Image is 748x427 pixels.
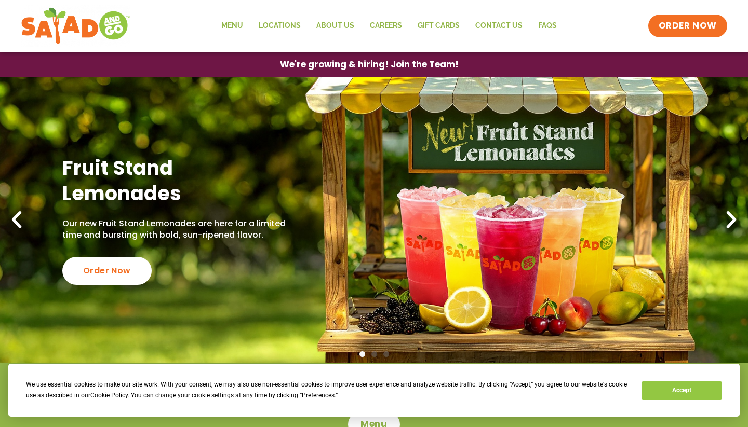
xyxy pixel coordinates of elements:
a: Contact Us [468,14,530,38]
button: Accept [642,381,722,400]
div: Previous slide [5,209,28,231]
a: Locations [251,14,309,38]
nav: Menu [213,14,565,38]
div: Cookie Consent Prompt [8,364,740,417]
div: We use essential cookies to make our site work. With your consent, we may also use non-essential ... [26,379,629,401]
a: ORDER NOW [648,15,727,37]
h2: Fruit Stand Lemonades [62,155,289,206]
a: Menu [213,14,251,38]
span: Cookie Policy [90,392,128,399]
span: Go to slide 2 [371,351,377,357]
a: FAQs [530,14,565,38]
div: Order Now [62,257,152,285]
span: Preferences [302,392,335,399]
div: Next slide [720,209,743,231]
span: ORDER NOW [659,20,717,32]
img: new-SAG-logo-768×292 [21,5,130,47]
a: Careers [362,14,410,38]
span: Go to slide 3 [383,351,389,357]
a: We're growing & hiring! Join the Team! [264,52,474,77]
a: About Us [309,14,362,38]
span: Go to slide 1 [359,351,365,357]
a: GIFT CARDS [410,14,468,38]
span: We're growing & hiring! Join the Team! [280,60,459,69]
p: Our new Fruit Stand Lemonades are here for a limited time and bursting with bold, sun-ripened fla... [62,218,289,241]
